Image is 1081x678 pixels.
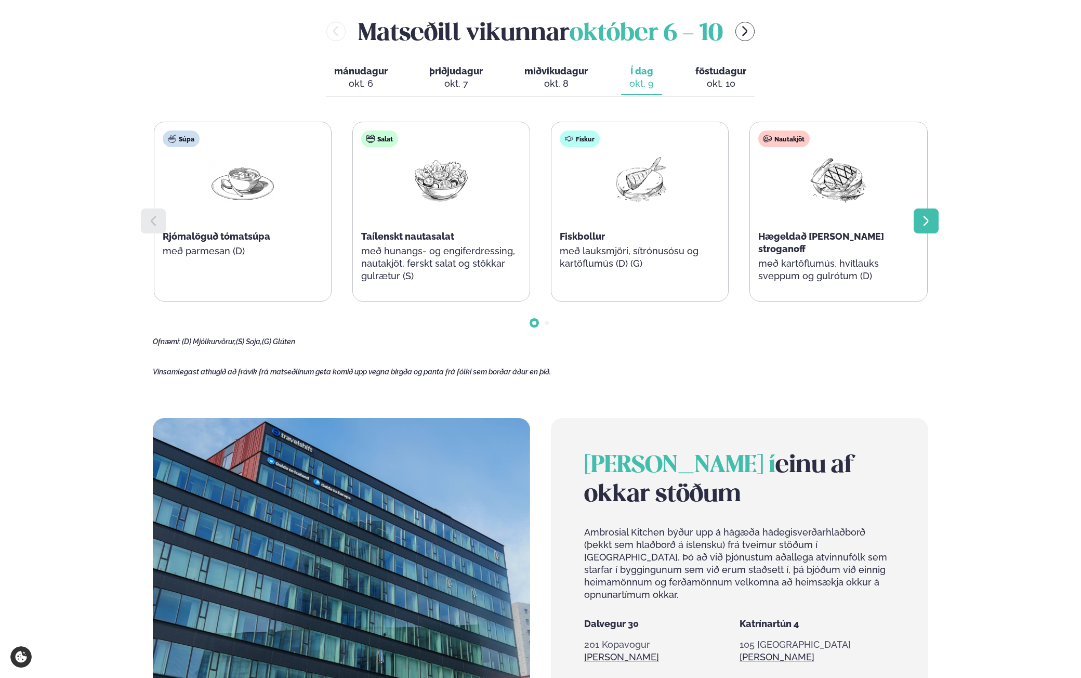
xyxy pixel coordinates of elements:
[408,155,474,204] img: Salad.png
[236,337,262,346] span: (S) Soja,
[163,245,323,257] p: með parmesan (D)
[366,135,375,143] img: salad.svg
[334,77,388,90] div: okt. 6
[560,245,720,270] p: með lauksmjöri, sítrónusósu og kartöflumús (D) (G)
[516,61,596,95] button: miðvikudagur okt. 8
[621,61,662,95] button: Í dag okt. 9
[584,651,659,663] a: Sjá meira
[545,321,549,325] span: Go to slide 2
[262,337,295,346] span: (G) Glúten
[168,135,176,143] img: soup.svg
[10,646,32,668] a: Cookie settings
[805,155,872,204] img: Beef-Meat.png
[740,651,814,663] a: Sjá meira
[584,639,650,650] span: 201 Kopavogur
[735,22,755,41] button: menu-btn-right
[163,131,200,147] div: Súpa
[629,65,654,77] span: Í dag
[687,61,755,95] button: föstudagur okt. 10
[358,15,723,48] h2: Matseðill vikunnar
[524,66,588,76] span: miðvikudagur
[758,131,810,147] div: Nautakjöt
[584,618,740,630] h5: Dalvegur 30
[334,66,388,76] span: mánudagur
[607,155,673,204] img: Fish.png
[740,618,895,630] h5: Katrínartún 4
[584,454,775,477] span: [PERSON_NAME] í
[182,337,236,346] span: (D) Mjólkurvörur,
[740,639,851,650] span: 105 [GEOGRAPHIC_DATA]
[429,66,483,76] span: þriðjudagur
[209,155,276,204] img: Soup.png
[695,77,746,90] div: okt. 10
[429,77,483,90] div: okt. 7
[763,135,772,143] img: beef.svg
[565,135,573,143] img: fish.svg
[421,61,491,95] button: þriðjudagur okt. 7
[361,231,454,242] span: Taílenskt nautasalat
[361,131,398,147] div: Salat
[695,66,746,76] span: föstudagur
[153,368,551,376] span: Vinsamlegast athugið að frávik frá matseðlinum geta komið upp vegna birgða og panta frá fólki sem...
[524,77,588,90] div: okt. 8
[532,321,536,325] span: Go to slide 1
[560,131,600,147] div: Fiskur
[361,245,521,282] p: með hunangs- og engiferdressing, nautakjöt, ferskt salat og stökkar gulrætur (S)
[326,22,346,41] button: menu-btn-left
[629,77,654,90] div: okt. 9
[163,231,270,242] span: Rjómalöguð tómatsúpa
[570,22,723,45] span: október 6 - 10
[584,451,895,510] h2: einu af okkar stöðum
[758,257,918,282] p: með kartöflumús, hvítlauks sveppum og gulrótum (D)
[560,231,605,242] span: Fiskbollur
[326,61,396,95] button: mánudagur okt. 6
[584,526,895,601] p: Ambrosial Kitchen býður upp á hágæða hádegisverðarhlaðborð (þekkt sem hlaðborð á íslensku) frá tv...
[758,231,884,254] span: Hægeldað [PERSON_NAME] stroganoff
[153,337,180,346] span: Ofnæmi:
